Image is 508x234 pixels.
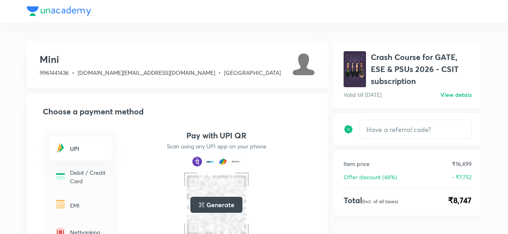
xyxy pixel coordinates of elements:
[43,106,315,118] h2: Choose a payment method
[360,120,471,139] input: Have a referral code?
[362,198,398,204] p: (Incl. of all taxes)
[452,160,472,168] p: ₹16,499
[344,194,398,206] h4: Total
[70,168,107,185] p: Debit / Credit Card
[440,90,472,99] h6: View detais
[70,201,107,210] p: EMI
[70,144,107,153] h6: UPI
[344,173,397,181] p: Offer discount (46%)
[452,173,472,181] p: - ₹7,752
[231,157,240,166] img: payment method
[40,69,69,76] span: 9961441436
[72,69,74,76] span: •
[344,124,353,134] img: discount
[54,170,67,183] img: -
[206,200,234,210] h5: Generate
[344,90,382,99] p: Valid till [DATE]
[78,69,215,76] span: [DOMAIN_NAME][EMAIL_ADDRESS][DOMAIN_NAME]
[198,202,205,208] img: loading..
[54,198,67,211] img: -
[371,51,472,87] h1: Crash Course for GATE, ESE & PSUs 2026 - CSIT subscription
[344,51,366,87] img: avatar
[186,130,246,141] h4: Pay with UPI QR
[54,142,67,154] img: -
[218,157,228,166] img: payment method
[448,194,472,206] span: ₹8,747
[192,157,202,166] img: payment method
[218,69,221,76] span: •
[224,69,281,76] span: [GEOGRAPHIC_DATA]
[167,142,266,150] p: Scan using any UPI app on your phone
[344,160,370,168] p: Item price
[205,157,215,166] img: payment method
[40,53,281,66] h3: Mini
[292,53,315,75] img: Avatar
